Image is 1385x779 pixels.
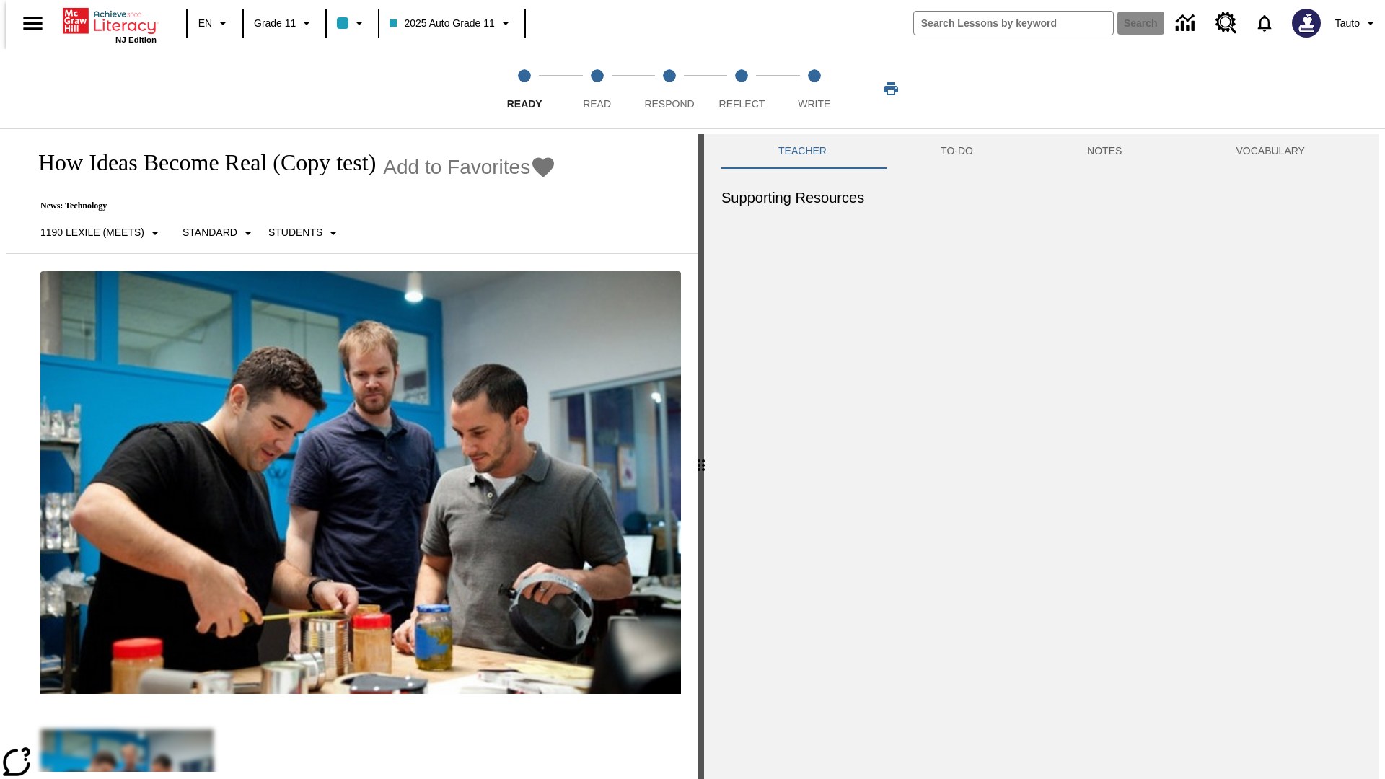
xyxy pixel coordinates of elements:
button: Select Lexile, 1190 Lexile (Meets) [35,220,170,246]
div: Instructional Panel Tabs [721,134,1362,169]
a: Notifications [1246,4,1283,42]
img: Avatar [1292,9,1321,38]
button: NOTES [1030,134,1179,169]
button: Grade: Grade 11, Select a grade [248,10,321,36]
span: Add to Favorites [383,156,530,179]
span: Reflect [719,98,765,110]
h1: How Ideas Become Real (Copy test) [23,149,376,176]
button: Profile/Settings [1329,10,1385,36]
span: Ready [507,98,542,110]
button: Reflect step 4 of 5 [700,49,783,128]
button: Select Student [263,220,348,246]
a: Resource Center, Will open in new tab [1207,4,1246,43]
button: Class color is light blue. Change class color [331,10,374,36]
a: Data Center [1167,4,1207,43]
button: VOCABULARY [1179,134,1362,169]
span: NJ Edition [115,35,157,44]
button: Teacher [721,134,884,169]
button: Write step 5 of 5 [773,49,856,128]
button: Respond step 3 of 5 [628,49,711,128]
span: Respond [644,98,694,110]
button: Scaffolds, Standard [177,220,263,246]
span: 2025 Auto Grade 11 [390,16,494,31]
p: Students [268,225,322,240]
span: Grade 11 [254,16,296,31]
p: Standard [183,225,237,240]
button: Language: EN, Select a language [192,10,238,36]
p: 1190 Lexile (Meets) [40,225,144,240]
button: Read step 2 of 5 [555,49,638,128]
div: activity [704,134,1379,779]
div: Press Enter or Spacebar and then press right and left arrow keys to move the slider [698,134,704,779]
div: Home [63,5,157,44]
button: Add to Favorites - How Ideas Become Real (Copy test) [383,154,556,180]
input: search field [914,12,1113,35]
button: Class: 2025 Auto Grade 11, Select your class [384,10,519,36]
img: Quirky founder Ben Kaufman tests a new product with co-worker Gaz Brown and product inventor Jon ... [40,271,681,694]
span: Read [583,98,611,110]
button: Select a new avatar [1283,4,1329,42]
span: Write [798,98,830,110]
button: Open side menu [12,2,54,45]
button: Print [868,76,914,102]
button: Ready step 1 of 5 [483,49,566,128]
p: News: Technology [23,201,556,211]
span: Tauto [1335,16,1360,31]
span: EN [198,16,212,31]
h6: Supporting Resources [721,186,1362,209]
div: reading [6,134,698,772]
button: TO-DO [884,134,1030,169]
